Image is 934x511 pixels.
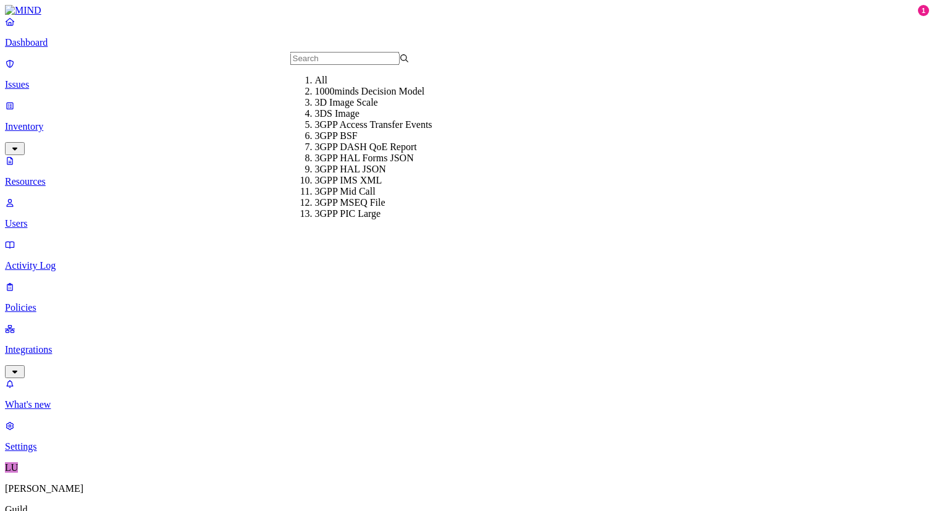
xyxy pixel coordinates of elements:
[5,155,929,187] a: Resources
[5,58,929,90] a: Issues
[315,208,434,219] div: 3GPP PIC Large
[5,441,929,452] p: Settings
[315,153,434,164] div: 3GPP HAL Forms JSON
[315,75,434,86] div: All
[315,108,434,119] div: 3DS Image
[290,52,400,65] input: Search
[5,5,41,16] img: MIND
[5,378,929,410] a: What's new
[5,462,18,473] span: LU
[5,344,929,355] p: Integrations
[5,420,929,452] a: Settings
[5,197,929,229] a: Users
[5,323,929,376] a: Integrations
[5,281,929,313] a: Policies
[5,5,929,16] a: MIND
[315,141,434,153] div: 3GPP DASH QoE Report
[5,483,929,494] p: [PERSON_NAME]
[5,121,929,132] p: Inventory
[315,197,434,208] div: 3GPP MSEQ File
[5,16,929,48] a: Dashboard
[5,79,929,90] p: Issues
[315,186,434,197] div: 3GPP Mid Call
[5,260,929,271] p: Activity Log
[5,218,929,229] p: Users
[5,100,929,153] a: Inventory
[5,176,929,187] p: Resources
[315,86,434,97] div: 1000minds Decision Model
[5,399,929,410] p: What's new
[315,175,434,186] div: 3GPP IMS XML
[315,164,434,175] div: 3GPP HAL JSON
[315,119,434,130] div: 3GPP Access Transfer Events
[315,130,434,141] div: 3GPP BSF
[5,239,929,271] a: Activity Log
[918,5,929,16] div: 1
[315,97,434,108] div: 3D Image Scale
[5,37,929,48] p: Dashboard
[5,302,929,313] p: Policies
